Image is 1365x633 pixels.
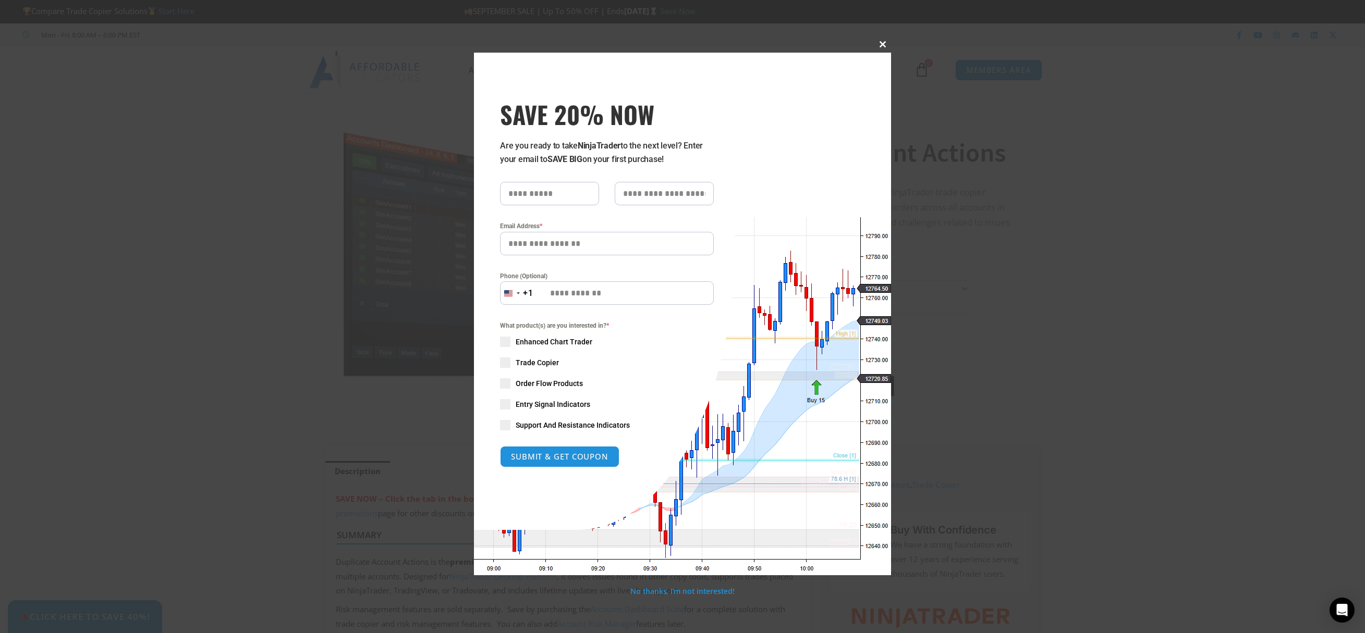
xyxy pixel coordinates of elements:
[500,271,714,281] label: Phone (Optional)
[516,420,630,430] span: Support And Resistance Indicators
[500,139,714,166] p: Are you ready to take to the next level? Enter your email to on your first purchase!
[516,337,592,347] span: Enhanced Chart Trader
[500,100,714,129] span: SAVE 20% NOW
[1330,598,1355,623] div: Open Intercom Messenger
[500,221,714,231] label: Email Address
[630,586,734,596] a: No thanks, I’m not interested!
[523,287,533,300] div: +1
[500,399,714,409] label: Entry Signal Indicators
[500,378,714,389] label: Order Flow Products
[500,446,619,467] button: SUBMIT & GET COUPON
[500,420,714,430] label: Support And Resistance Indicators
[578,141,620,151] strong: NinjaTrader
[547,154,582,164] strong: SAVE BIG
[500,281,533,305] button: Selected country
[516,357,559,368] span: Trade Copier
[516,399,590,409] span: Entry Signal Indicators
[516,378,583,389] span: Order Flow Products
[500,337,714,347] label: Enhanced Chart Trader
[500,320,714,331] span: What product(s) are you interested in?
[500,357,714,368] label: Trade Copier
